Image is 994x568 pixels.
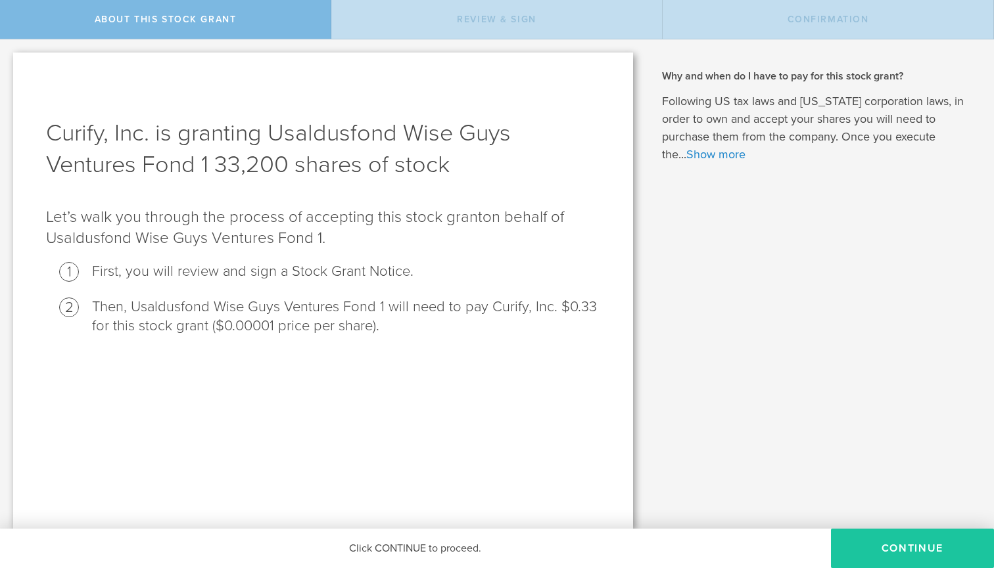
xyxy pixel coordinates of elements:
h1: Curify, Inc. is granting Usaldusfond Wise Guys Ventures Fond 1 33,200 shares of stock [46,118,600,181]
li: Then, Usaldusfond Wise Guys Ventures Fond 1 will need to pay Curify, Inc. $0.33 for this stock gr... [92,297,600,336]
span: Confirmation [788,14,869,25]
span: Review & Sign [457,14,536,25]
h2: Why and when do I have to pay for this stock grant? [662,69,974,83]
p: Following US tax laws and [US_STATE] corporation laws, in order to own and accept your shares you... [662,93,974,164]
span: About this stock grant [95,14,237,25]
p: Let’s walk you through the process of accepting this stock grant . [46,207,600,249]
a: Show more [686,147,745,162]
li: First, you will review and sign a Stock Grant Notice. [92,262,600,281]
button: CONTINUE [831,529,994,568]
